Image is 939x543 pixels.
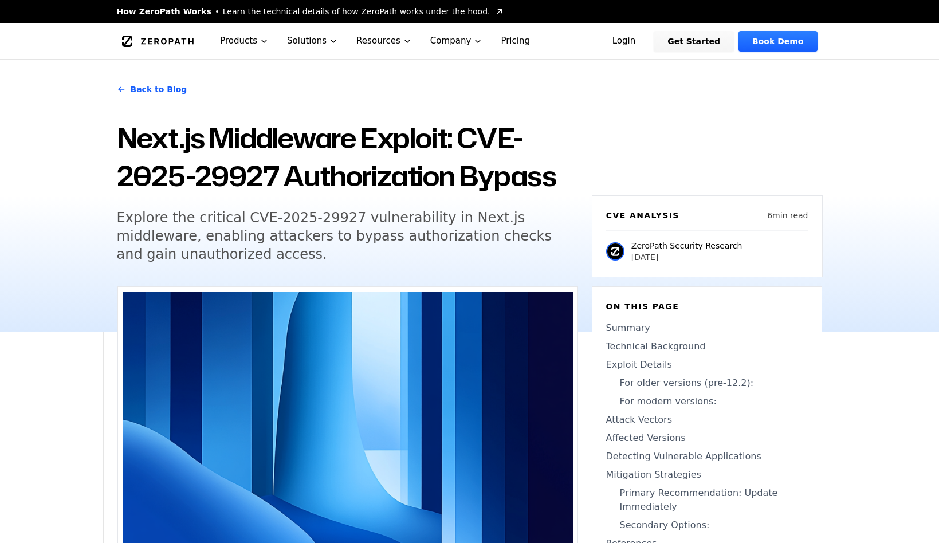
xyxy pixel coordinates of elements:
[606,376,808,390] a: For older versions (pre-12.2):
[606,340,808,353] a: Technical Background
[631,240,742,251] p: ZeroPath Security Research
[492,23,539,59] a: Pricing
[606,301,808,312] h6: On this page
[103,23,836,59] nav: Global
[606,518,808,532] a: Secondary Options:
[606,242,624,261] img: ZeroPath Security Research
[117,6,504,17] a: How ZeroPath WorksLearn the technical details of how ZeroPath works under the hood.
[606,395,808,408] a: For modern versions:
[117,73,187,105] a: Back to Blog
[606,450,808,463] a: Detecting Vulnerable Applications
[606,358,808,372] a: Exploit Details
[738,31,817,52] a: Book Demo
[767,210,808,221] p: 6 min read
[347,23,421,59] button: Resources
[117,208,557,263] h5: Explore the critical CVE-2025-29927 vulnerability in Next.js middleware, enabling attackers to by...
[606,413,808,427] a: Attack Vectors
[223,6,490,17] span: Learn the technical details of how ZeroPath works under the hood.
[606,321,808,335] a: Summary
[421,23,492,59] button: Company
[606,486,808,514] a: Primary Recommendation: Update Immediately
[606,210,679,221] h6: CVE Analysis
[117,6,211,17] span: How ZeroPath Works
[278,23,347,59] button: Solutions
[117,119,578,195] h1: Next.js Middleware Exploit: CVE-2025-29927 Authorization Bypass
[599,31,650,52] a: Login
[606,468,808,482] a: Mitigation Strategies
[211,23,278,59] button: Products
[654,31,734,52] a: Get Started
[631,251,742,263] p: [DATE]
[606,431,808,445] a: Affected Versions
